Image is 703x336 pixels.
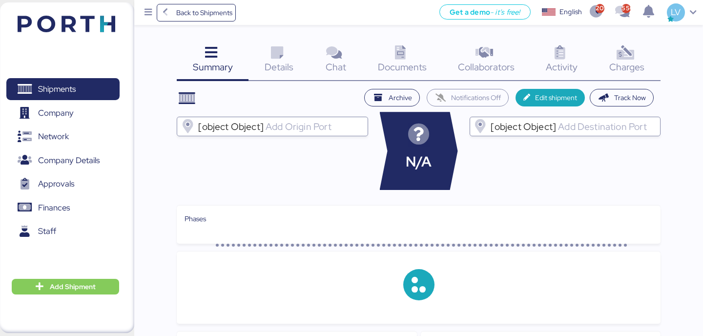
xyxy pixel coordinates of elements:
span: Track Now [614,92,646,104]
span: Finances [38,201,70,215]
span: Charges [609,61,644,73]
a: Network [6,126,120,148]
span: LV [671,6,681,19]
span: Archive [389,92,412,104]
button: Notifications Off [427,89,509,106]
a: Shipments [6,78,120,101]
button: Edit shipment [516,89,585,106]
span: Collaborators [458,61,515,73]
span: Summary [193,61,233,73]
a: Approvals [6,173,120,195]
span: Company Details [38,153,100,168]
button: Archive [364,89,420,106]
span: N/A [406,151,432,172]
span: Add Shipment [50,281,96,293]
span: Company [38,106,74,120]
button: Add Shipment [12,279,119,294]
input: [object Object] [264,121,363,132]
a: Company Details [6,149,120,171]
span: Chat [326,61,346,73]
span: Edit shipment [535,92,577,104]
div: English [559,7,582,17]
button: Track Now [590,89,654,106]
span: Staff [38,224,56,238]
span: Shipments [38,82,76,96]
button: Menu [140,4,157,21]
span: Network [38,129,69,144]
a: Staff [6,220,120,243]
input: [object Object] [556,121,656,132]
span: Activity [546,61,578,73]
span: Documents [378,61,427,73]
span: [object Object] [198,122,264,131]
span: [object Object] [491,122,556,131]
a: Company [6,102,120,124]
span: Details [265,61,293,73]
span: Approvals [38,177,74,191]
span: Back to Shipments [176,7,232,19]
a: Back to Shipments [157,4,236,21]
span: Notifications Off [451,92,501,104]
a: Finances [6,196,120,219]
div: Phases [185,213,652,224]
